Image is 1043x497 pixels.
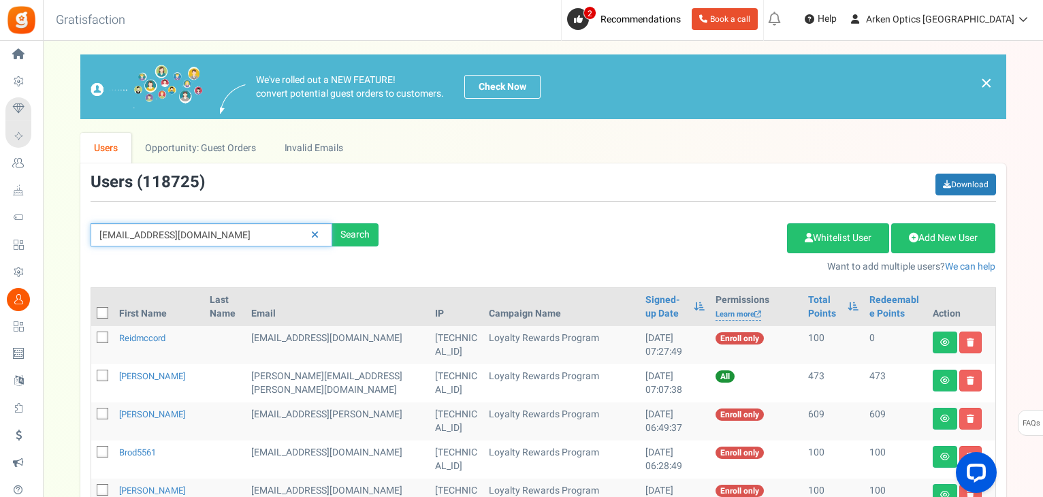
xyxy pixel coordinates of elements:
[716,485,764,497] span: Enroll only
[114,288,205,326] th: First Name
[41,7,140,34] h3: Gratisfaction
[430,288,483,326] th: IP
[945,259,995,274] a: We can help
[304,223,325,247] a: Reset
[940,338,950,347] i: View details
[864,364,927,402] td: 473
[808,293,841,321] a: Total Points
[430,326,483,364] td: [TECHNICAL_ID]
[1022,411,1040,436] span: FAQs
[787,223,889,253] a: Whitelist User
[119,332,165,344] a: reidmccord
[967,415,974,423] i: Delete user
[142,170,199,194] span: 118725
[399,260,996,274] p: Want to add multiple users?
[204,288,246,326] th: Last Name
[891,223,995,253] a: Add New User
[716,447,764,459] span: Enroll only
[119,446,156,459] a: brod5561
[246,326,430,364] td: [EMAIL_ADDRESS][DOMAIN_NAME]
[640,402,709,440] td: [DATE] 06:49:37
[814,12,837,26] span: Help
[430,440,483,479] td: [TECHNICAL_ID]
[256,74,444,101] p: We've rolled out a NEW FEATURE! convert potential guest orders to customers.
[430,402,483,440] td: [TECHNICAL_ID]
[645,293,686,321] a: Signed-up Date
[716,408,764,421] span: Enroll only
[803,326,864,364] td: 100
[119,370,185,383] a: [PERSON_NAME]
[940,453,950,461] i: View details
[483,326,640,364] td: Loyalty Rewards Program
[430,364,483,402] td: [TECHNICAL_ID]
[600,12,681,27] span: Recommendations
[803,364,864,402] td: 473
[640,364,709,402] td: [DATE] 07:07:38
[91,223,332,246] input: Search by email or name
[246,364,430,402] td: [PERSON_NAME][EMAIL_ADDRESS][PERSON_NAME][DOMAIN_NAME]
[935,174,996,195] a: Download
[803,440,864,479] td: 100
[803,402,864,440] td: 609
[483,364,640,402] td: Loyalty Rewards Program
[332,223,379,246] div: Search
[91,174,205,191] h3: Users ( )
[567,8,686,30] a: 2 Recommendations
[220,84,246,114] img: images
[967,338,974,347] i: Delete user
[864,326,927,364] td: 0
[270,133,357,163] a: Invalid Emails
[483,440,640,479] td: Loyalty Rewards Program
[716,332,764,344] span: Enroll only
[583,6,596,20] span: 2
[967,376,974,385] i: Delete user
[483,288,640,326] th: Campaign Name
[131,133,270,163] a: Opportunity: Guest Orders
[80,133,132,163] a: Users
[980,75,993,91] a: ×
[940,415,950,423] i: View details
[246,402,430,440] td: [EMAIL_ADDRESS][PERSON_NAME]
[927,288,995,326] th: Action
[91,65,203,109] img: images
[119,484,185,497] a: [PERSON_NAME]
[710,288,803,326] th: Permissions
[869,293,922,321] a: Redeemable Points
[864,402,927,440] td: 609
[483,402,640,440] td: Loyalty Rewards Program
[6,5,37,35] img: Gratisfaction
[799,8,842,30] a: Help
[640,326,709,364] td: [DATE] 07:27:49
[864,440,927,479] td: 100
[866,12,1014,27] span: Arken Optics [GEOGRAPHIC_DATA]
[464,75,541,99] a: Check Now
[640,440,709,479] td: [DATE] 06:28:49
[246,440,430,479] td: General
[119,408,185,421] a: [PERSON_NAME]
[716,370,735,383] span: All
[692,8,758,30] a: Book a call
[716,309,761,321] a: Learn more
[940,376,950,385] i: View details
[246,288,430,326] th: Email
